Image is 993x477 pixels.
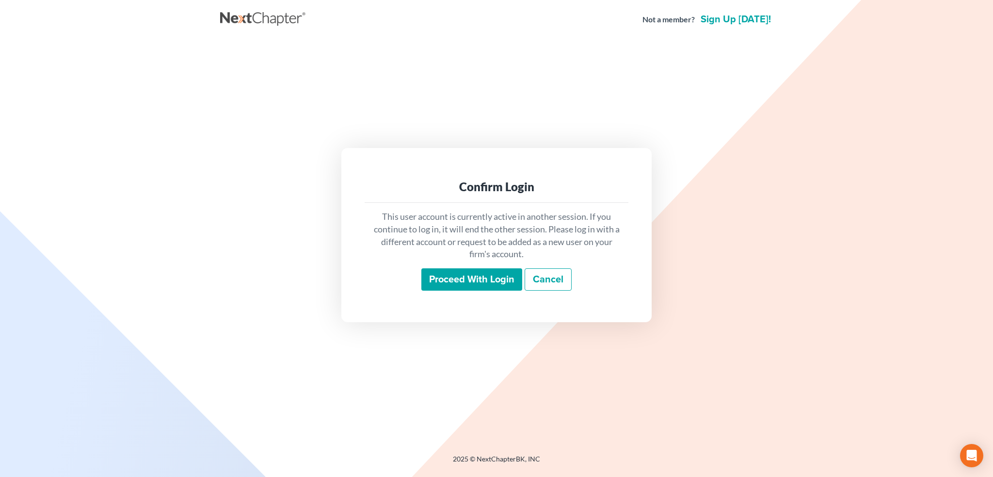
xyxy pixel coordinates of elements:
a: Cancel [525,268,572,291]
input: Proceed with login [421,268,522,291]
p: This user account is currently active in another session. If you continue to log in, it will end ... [372,211,621,261]
a: Sign up [DATE]! [699,15,773,24]
div: 2025 © NextChapterBK, INC [220,454,773,472]
div: Open Intercom Messenger [960,444,983,467]
strong: Not a member? [642,14,695,25]
div: Confirm Login [372,179,621,195]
